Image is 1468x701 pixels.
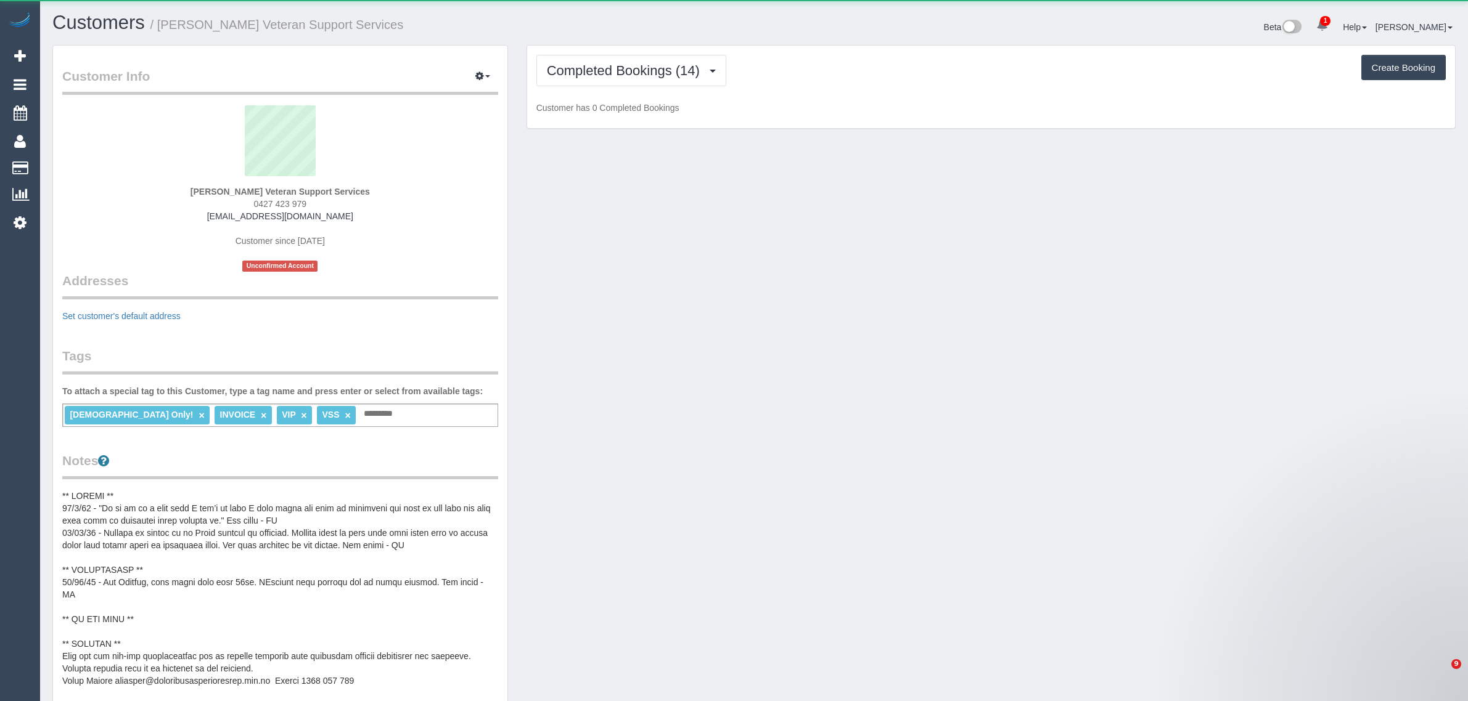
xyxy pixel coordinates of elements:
[261,410,266,421] a: ×
[1361,55,1446,81] button: Create Booking
[1320,16,1331,26] span: 1
[70,410,193,419] span: [DEMOGRAPHIC_DATA] Only!
[1310,12,1334,39] a: 1
[1343,22,1367,32] a: Help
[547,63,706,78] span: Completed Bookings (14)
[62,385,483,397] label: To attach a special tag to this Customer, type a tag name and press enter or select from availabl...
[282,410,295,419] span: VIP
[1281,20,1302,36] img: New interface
[536,102,1446,114] p: Customer has 0 Completed Bookings
[150,18,404,31] small: / [PERSON_NAME] Veteran Support Services
[52,12,145,33] a: Customers
[536,55,726,86] button: Completed Bookings (14)
[7,12,32,30] img: Automaid Logo
[254,199,307,209] span: 0427 423 979
[345,410,350,421] a: ×
[191,187,370,197] strong: [PERSON_NAME] Veteran Support Services
[62,67,498,95] legend: Customer Info
[242,261,318,271] span: Unconfirmed Account
[1264,22,1302,32] a: Beta
[322,410,339,419] span: VSS
[301,410,306,421] a: ×
[62,347,498,375] legend: Tags
[62,311,181,321] a: Set customer's default address
[1426,659,1456,689] iframe: Intercom live chat
[236,236,325,246] span: Customer since [DATE]
[1376,22,1453,32] a: [PERSON_NAME]
[199,410,204,421] a: ×
[1451,659,1461,669] span: 9
[207,211,353,221] a: [EMAIL_ADDRESS][DOMAIN_NAME]
[62,452,498,479] legend: Notes
[220,410,256,419] span: INVOICE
